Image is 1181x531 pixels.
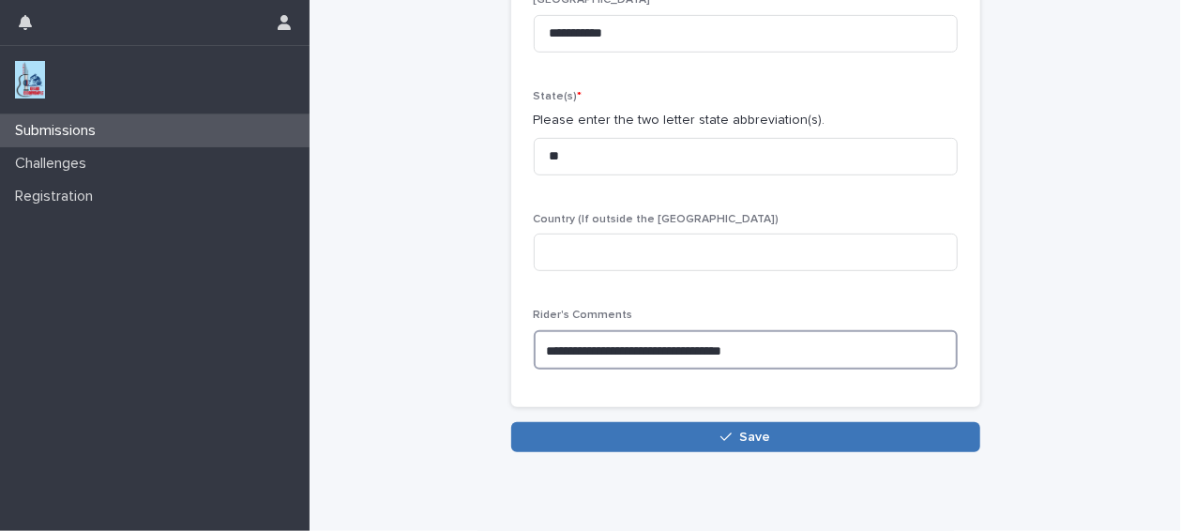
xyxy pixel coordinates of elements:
[8,122,111,140] p: Submissions
[534,214,780,225] span: Country (If outside the [GEOGRAPHIC_DATA])
[534,91,583,102] span: State(s)
[739,431,770,444] span: Save
[8,188,108,205] p: Registration
[534,310,633,321] span: Rider's Comments
[511,422,980,452] button: Save
[15,61,45,99] img: jxsLJbdS1eYBI7rVAS4p
[534,111,958,130] p: Please enter the two letter state abbreviation(s).
[8,155,101,173] p: Challenges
